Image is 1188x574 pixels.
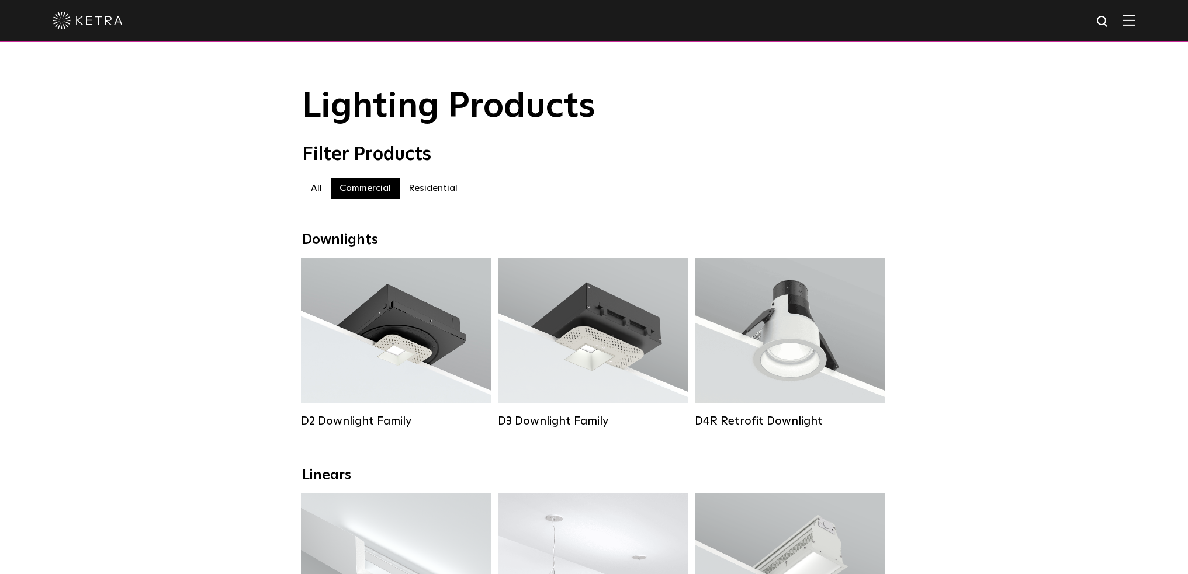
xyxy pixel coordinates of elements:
[302,144,886,166] div: Filter Products
[301,414,491,428] div: D2 Downlight Family
[1096,15,1110,29] img: search icon
[53,12,123,29] img: ketra-logo-2019-white
[302,467,886,484] div: Linears
[302,178,331,199] label: All
[301,258,491,428] a: D2 Downlight Family Lumen Output:1200Colors:White / Black / Gloss Black / Silver / Bronze / Silve...
[1123,15,1135,26] img: Hamburger%20Nav.svg
[498,414,688,428] div: D3 Downlight Family
[331,178,400,199] label: Commercial
[695,414,885,428] div: D4R Retrofit Downlight
[498,258,688,428] a: D3 Downlight Family Lumen Output:700 / 900 / 1100Colors:White / Black / Silver / Bronze / Paintab...
[302,89,595,124] span: Lighting Products
[400,178,466,199] label: Residential
[695,258,885,428] a: D4R Retrofit Downlight Lumen Output:800Colors:White / BlackBeam Angles:15° / 25° / 40° / 60°Watta...
[302,232,886,249] div: Downlights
